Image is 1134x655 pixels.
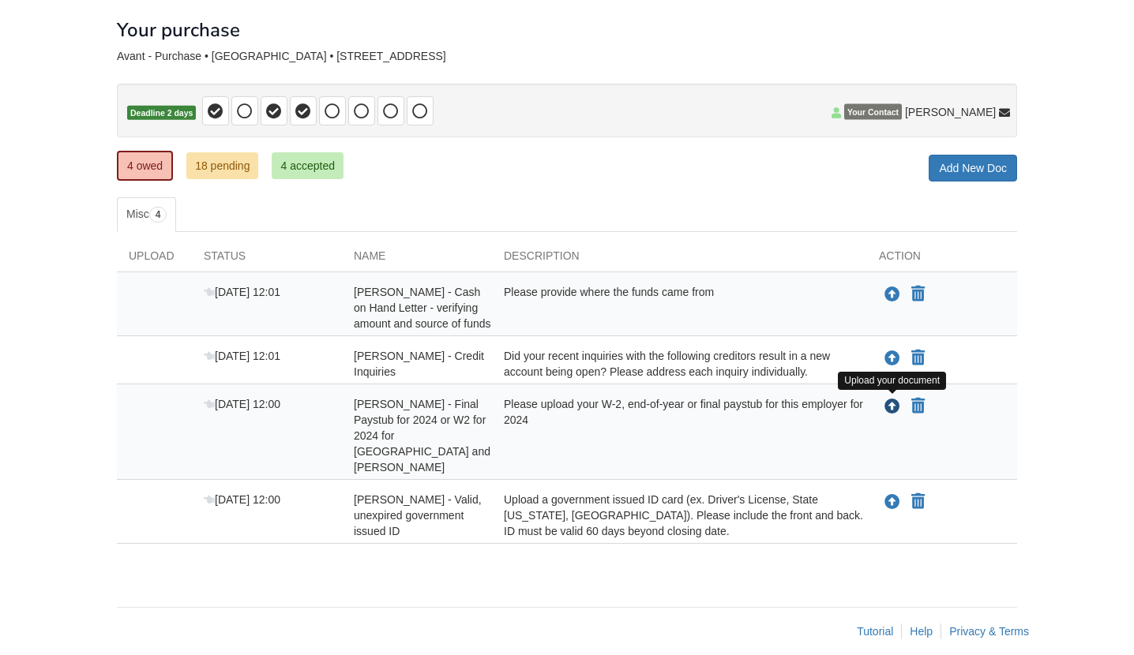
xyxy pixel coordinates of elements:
div: Did your recent inquiries with the following creditors result in a new account being open? Please... [492,348,867,380]
button: Declare Kiyanna Avant - Final Paystub for 2024 or W2 for 2024 for Clayborne and Wagner not applic... [910,397,926,416]
a: Misc [117,197,176,232]
a: Privacy & Terms [949,625,1029,638]
span: [PERSON_NAME] - Credit Inquiries [354,350,484,378]
span: Your Contact [844,104,902,120]
button: Upload Kiyanna Avant - Credit Inquiries [883,348,902,369]
span: 4 [149,207,167,223]
button: Upload Kiyanna Avant - Final Paystub for 2024 or W2 for 2024 for Clayborne and Wagner [883,396,902,417]
div: Status [192,248,342,271]
span: Deadline 2 days [127,106,196,121]
span: [PERSON_NAME] [905,104,996,120]
a: Tutorial [857,625,893,638]
button: Declare Kiyanna Avant - Valid, unexpired government issued ID not applicable [910,492,926,511]
div: Avant - Purchase • [GEOGRAPHIC_DATA] • [STREET_ADDRESS] [117,50,1017,63]
a: Add New Doc [929,155,1017,182]
div: Upload a government issued ID card (ex. Driver's License, State [US_STATE], [GEOGRAPHIC_DATA]). P... [492,492,867,539]
div: Upload [117,248,192,271]
span: [PERSON_NAME] - Valid, unexpired government issued ID [354,493,482,537]
button: Upload Kiyanna Avant - Valid, unexpired government issued ID [883,492,902,512]
button: Declare Kiyanna Avant - Cash on Hand Letter - verifying amount and source of funds not applicable [910,285,926,304]
div: Please upload your W-2, end-of-year or final paystub for this employer for 2024 [492,396,867,475]
div: Name [342,248,492,271]
div: Description [492,248,867,271]
div: Upload your document [838,372,946,390]
span: [DATE] 12:01 [204,350,280,362]
a: Help [910,625,933,638]
span: [DATE] 12:00 [204,398,280,410]
span: [PERSON_NAME] - Cash on Hand Letter - verifying amount and source of funds [354,286,491,330]
a: 18 pending [186,152,258,179]
h1: Your purchase [117,20,240,40]
button: Upload Kiyanna Avant - Cash on Hand Letter - verifying amount and source of funds [883,284,902,305]
a: 4 owed [117,151,173,181]
span: [DATE] 12:00 [204,493,280,506]
div: Action [867,248,1017,271]
span: [PERSON_NAME] - Final Paystub for 2024 or W2 for 2024 for [GEOGRAPHIC_DATA] and [PERSON_NAME] [354,398,490,473]
button: Declare Kiyanna Avant - Credit Inquiries not applicable [910,349,926,368]
a: 4 accepted [272,152,344,179]
span: [DATE] 12:01 [204,286,280,298]
div: Please provide where the funds came from [492,284,867,331]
